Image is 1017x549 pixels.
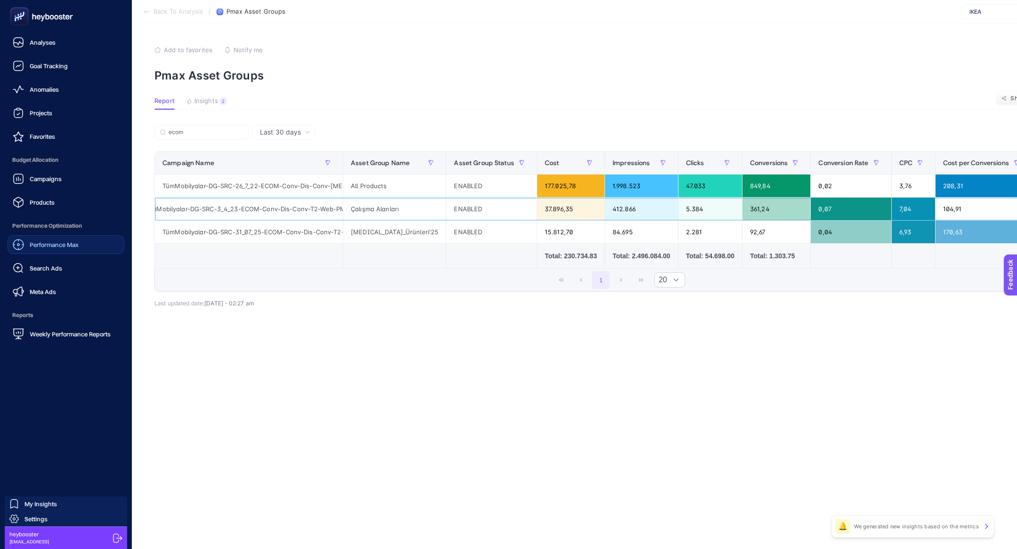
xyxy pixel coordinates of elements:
[8,259,124,278] a: Search Ads
[750,251,803,261] div: Total: 1.303.75
[892,198,935,220] div: 7,04
[209,8,211,15] span: /
[30,39,56,46] span: Analyses
[351,159,410,167] span: Asset Group Name
[30,330,111,338] span: Weekly Performance Reports
[892,175,935,197] div: 3,76
[446,221,537,243] div: ENABLED
[8,169,124,188] a: Campaigns
[154,300,204,307] span: Last updated date:
[41,134,97,143] span: I like something
[537,221,605,243] div: 15.812,70
[8,216,124,235] span: Performance Optimization
[743,198,811,220] div: 361,24
[220,97,227,105] div: 2
[743,175,811,197] div: 849,84
[8,325,124,343] a: Weekly Performance Reports
[41,157,116,166] span: I don't like something
[8,33,124,52] a: Analyses
[234,46,263,54] span: Notify me
[24,500,57,508] span: My Insights
[8,56,124,75] a: Goal Tracking
[8,151,124,169] span: Budget Allocation
[224,46,263,54] button: Notify me
[678,198,742,220] div: 5.384
[51,69,85,77] span: Need help?
[743,221,811,243] div: 92,67
[537,175,605,197] div: 177.025,78
[678,175,742,197] div: 47.033
[43,56,127,66] span: Tell us what you think
[678,221,742,243] div: 2.281
[194,97,218,105] span: Insights
[686,159,704,167] span: Clicks
[204,300,254,307] span: [DATE]・02:27 am
[8,282,124,301] a: Meta Ads
[155,175,343,197] div: TümMobilyalar-DG-SRC-26_7_22-ECOM-Conv-Dis-Conv-[MEDICAL_DATA]-Web-PMaxSmartShoppingNewFeed
[30,62,68,70] span: Goal Tracking
[811,198,891,220] div: 0,07
[226,8,285,16] span: Pmax Asset Groups
[613,251,670,261] div: Total: 2.496.084.00
[30,109,52,117] span: Projects
[30,264,62,272] span: Search Ads
[899,159,912,167] span: CPC
[892,221,935,243] div: 6,93
[605,175,678,197] div: 1.998.523
[30,288,56,295] span: Meta Ads
[605,221,678,243] div: 84.695
[5,511,127,526] a: Settings
[8,80,124,99] a: Anomalies
[30,199,55,206] span: Products
[811,175,891,197] div: 0,02
[605,198,678,220] div: 412.866
[592,271,610,289] button: 1
[8,193,124,212] a: Products
[613,159,650,167] span: Impressions
[343,221,446,243] div: [MEDICAL_DATA]_Ürünleri'25
[155,221,343,243] div: TümMobilyalar-DG-SRC-31_07_25-ECOM-Conv-Dis-Conv-T2-Web-PMAX-YazÜrünleri
[8,306,124,325] span: Reports
[8,127,124,146] a: Favorites
[446,198,537,220] div: ENABLED
[30,133,55,140] span: Favorites
[545,251,597,261] div: Total: 230.734.83
[153,8,203,16] span: Back To Analysis
[537,198,605,220] div: 37.896,35
[686,251,734,261] div: Total: 54.698.00
[154,46,212,54] button: Add to favorites
[29,109,141,117] span: What kind of feedback do you have?
[162,159,214,167] span: Campaign Name
[30,86,59,93] span: Anomalies
[30,241,79,248] span: Performance Max
[154,97,175,105] span: Report
[8,103,124,122] a: Projects
[343,175,446,197] div: All Products
[169,129,243,136] input: Search
[343,198,446,220] div: Çalışma Alanları
[164,46,212,54] span: Add to favorites
[9,531,49,538] span: heybooster
[446,175,537,197] div: ENABLED
[9,538,49,545] span: [EMAIL_ADDRESS]
[260,127,301,137] span: Last 30 days
[545,159,559,167] span: Cost
[818,159,868,167] span: Conversion Rate
[454,159,514,167] span: Asset Group Status
[750,159,788,167] span: Conversions
[85,69,118,77] a: Contact us
[30,175,62,183] span: Campaigns
[155,198,343,220] div: TümMobilyalar-DG-SRC-3_4_23-ECOM-Conv-Dis-Conv-T2-Web-PMAX-ÇalışmaAlanları
[6,3,36,10] span: Feedback
[5,496,127,511] a: My Insights
[655,273,667,287] span: Rows per page
[8,235,124,254] a: Performance Max
[943,159,1009,167] span: Cost per Conversions
[24,515,48,523] span: Settings
[811,221,891,243] div: 0,04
